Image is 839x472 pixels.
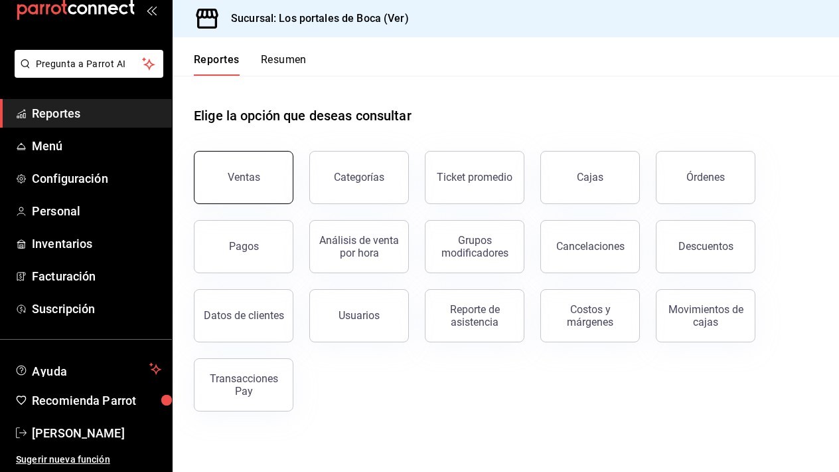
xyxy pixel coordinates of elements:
[309,289,409,342] button: Usuarios
[656,151,755,204] button: Órdenes
[32,137,161,155] span: Menú
[194,53,240,76] button: Reportes
[32,392,161,410] span: Recomienda Parrot
[425,220,524,273] button: Grupos modificadores
[686,171,725,183] div: Órdenes
[32,267,161,285] span: Facturación
[656,289,755,342] button: Movimientos de cajas
[194,358,293,412] button: Transacciones Pay
[194,151,293,204] button: Ventas
[194,289,293,342] button: Datos de clientes
[437,171,512,183] div: Ticket promedio
[32,170,161,187] span: Configuración
[32,104,161,122] span: Reportes
[16,453,161,467] span: Sugerir nueva función
[318,234,400,259] div: Análisis de venta por hora
[32,235,161,253] span: Inventarios
[425,151,524,204] button: Ticket promedio
[194,106,412,126] h1: Elige la opción que deseas consultar
[664,303,747,328] div: Movimientos de cajas
[204,309,284,322] div: Datos de clientes
[433,303,516,328] div: Reporte de asistencia
[229,240,259,253] div: Pagos
[678,240,733,253] div: Descuentos
[540,151,640,204] a: Cajas
[220,11,409,27] h3: Sucursal: Los portales de Boca (Ver)
[540,289,640,342] button: Costos y márgenes
[194,53,307,76] div: navigation tabs
[556,240,625,253] div: Cancelaciones
[202,372,285,398] div: Transacciones Pay
[433,234,516,259] div: Grupos modificadores
[339,309,380,322] div: Usuarios
[36,57,143,71] span: Pregunta a Parrot AI
[9,66,163,80] a: Pregunta a Parrot AI
[309,151,409,204] button: Categorías
[334,171,384,183] div: Categorías
[261,53,307,76] button: Resumen
[194,220,293,273] button: Pagos
[309,220,409,273] button: Análisis de venta por hora
[228,171,260,183] div: Ventas
[540,220,640,273] button: Cancelaciones
[32,361,144,377] span: Ayuda
[425,289,524,342] button: Reporte de asistencia
[15,50,163,78] button: Pregunta a Parrot AI
[549,303,631,328] div: Costos y márgenes
[146,5,157,15] button: open_drawer_menu
[32,424,161,442] span: [PERSON_NAME]
[32,202,161,220] span: Personal
[656,220,755,273] button: Descuentos
[32,300,161,318] span: Suscripción
[577,170,604,185] div: Cajas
